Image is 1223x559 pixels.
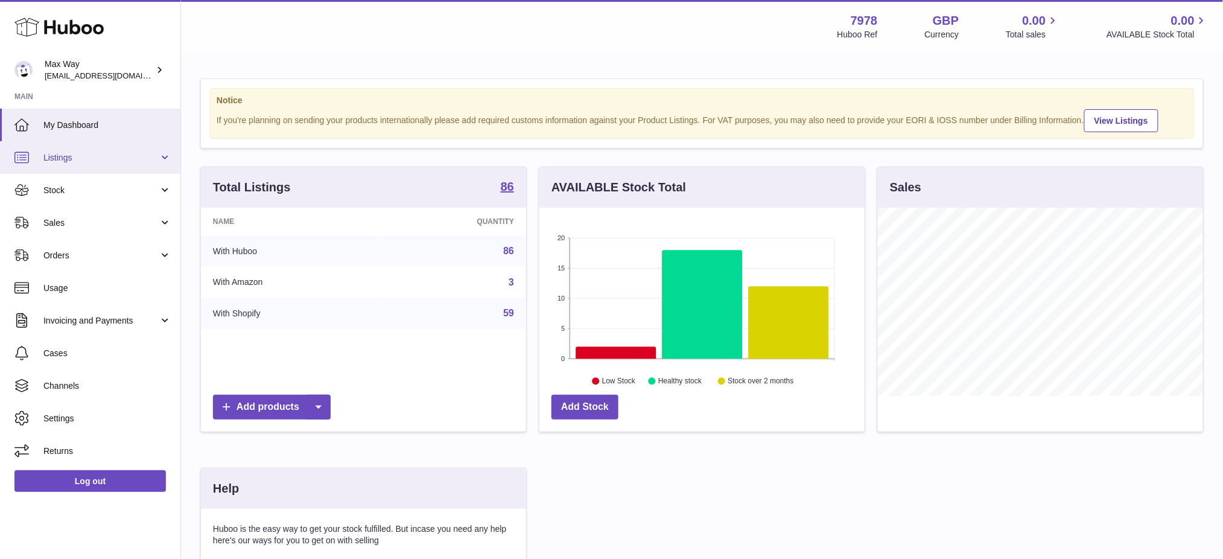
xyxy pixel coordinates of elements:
[43,348,171,359] span: Cases
[43,380,171,392] span: Channels
[43,217,159,229] span: Sales
[43,185,159,196] span: Stock
[43,250,159,261] span: Orders
[43,315,159,327] span: Invoicing and Payments
[43,283,171,294] span: Usage
[1171,13,1195,29] span: 0.00
[45,59,153,81] div: Max Way
[933,13,959,29] strong: GBP
[1107,13,1209,40] a: 0.00 AVAILABLE Stock Total
[851,13,878,29] strong: 7978
[925,29,959,40] div: Currency
[43,152,159,164] span: Listings
[1107,29,1209,40] span: AVAILABLE Stock Total
[1023,13,1046,29] span: 0.00
[43,413,171,424] span: Settings
[43,120,171,131] span: My Dashboard
[43,446,171,457] span: Returns
[1006,29,1059,40] span: Total sales
[45,71,177,80] span: [EMAIL_ADDRESS][DOMAIN_NAME]
[1006,13,1059,40] a: 0.00 Total sales
[837,29,878,40] div: Huboo Ref
[14,61,33,79] img: internalAdmin-7978@internal.huboo.com
[14,470,166,492] a: Log out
